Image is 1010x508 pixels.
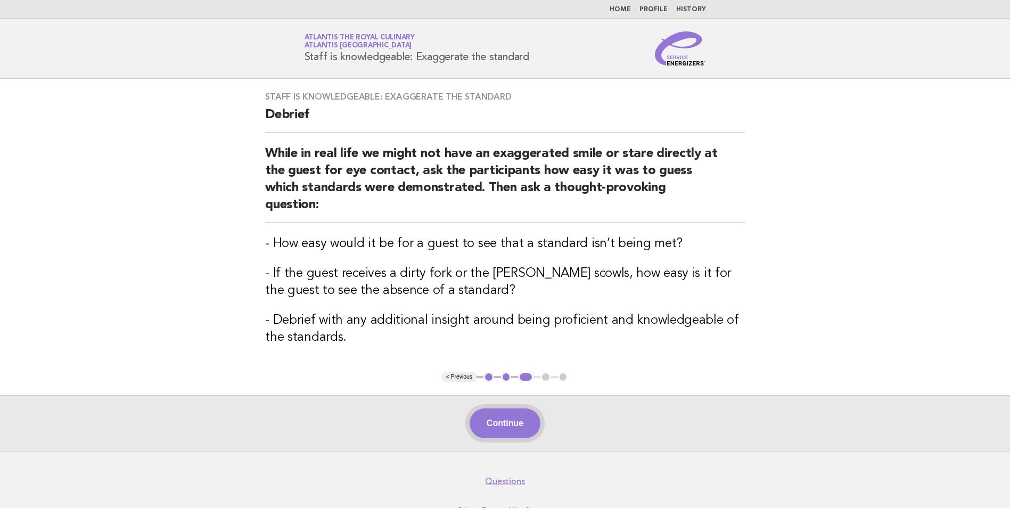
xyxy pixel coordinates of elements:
h3: - Debrief with any additional insight around being proficient and knowledgeable of the standards. [265,312,745,346]
button: 3 [518,372,533,382]
h3: - If the guest receives a dirty fork or the [PERSON_NAME] scowls, how easy is it for the guest to... [265,265,745,299]
button: < Previous [442,372,477,382]
a: Home [610,6,631,13]
a: Atlantis the Royal CulinaryAtlantis [GEOGRAPHIC_DATA] [305,34,415,49]
h2: While in real life we might not have an exaggerated smile or stare directly at the guest for eye ... [265,145,745,223]
button: Continue [470,408,540,438]
h1: Staff is knowledgeable: Exaggerate the standard [305,35,529,62]
a: Profile [639,6,668,13]
button: 2 [501,372,512,382]
h2: Debrief [265,106,745,133]
a: History [676,6,706,13]
button: 1 [483,372,494,382]
a: Questions [485,476,525,487]
h3: - How easy would it be for a guest to see that a standard isn’t being met? [265,235,745,252]
span: Atlantis [GEOGRAPHIC_DATA] [305,43,412,50]
img: Service Energizers [655,31,706,65]
h3: Staff is knowledgeable: Exaggerate the standard [265,92,745,102]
